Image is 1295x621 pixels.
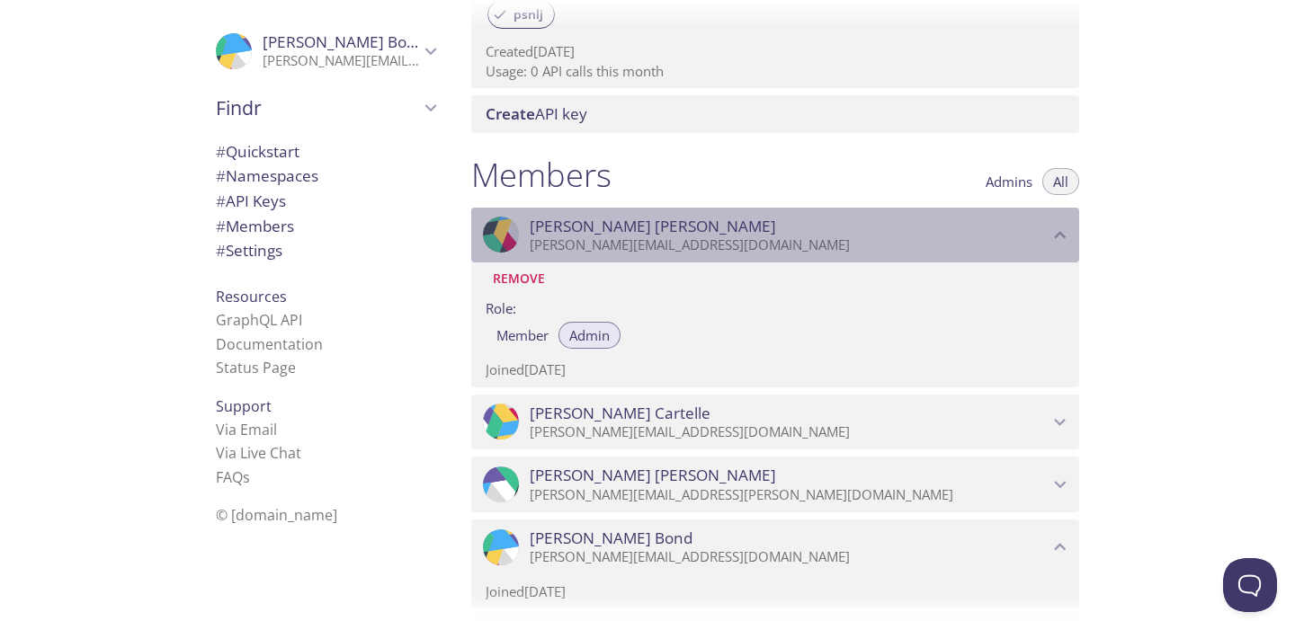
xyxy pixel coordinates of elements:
div: Maria Cartelle [471,395,1079,450]
div: Members [201,214,450,239]
p: Joined [DATE] [486,582,1065,601]
div: Create API Key [471,95,1079,133]
span: [PERSON_NAME] [PERSON_NAME] [530,217,776,236]
h1: Members [471,155,612,195]
label: Role: [486,294,1065,320]
div: Rosie Bond [201,22,450,81]
div: Findr [201,84,450,131]
span: # [216,240,226,261]
span: s [243,467,250,487]
div: Daniel Vega [471,457,1079,512]
span: Settings [216,240,282,261]
div: Team Settings [201,238,450,263]
span: Resources [216,287,287,306]
span: [PERSON_NAME] [PERSON_NAME] [530,466,776,485]
span: # [216,191,226,211]
button: Member [486,322,559,349]
span: Quickstart [216,141,299,162]
span: # [216,141,226,162]
iframe: Help Scout Beacon - Open [1223,558,1277,612]
div: Jenny James [471,208,1079,263]
div: Namespaces [201,164,450,189]
div: Rosie Bond [471,519,1079,575]
a: Via Live Chat [216,443,301,463]
a: FAQ [216,467,250,487]
button: All [1042,168,1079,195]
span: Namespaces [216,165,318,186]
p: Joined [DATE] [486,360,1065,379]
div: Quickstart [201,139,450,164]
span: API Keys [216,191,286,211]
span: [PERSON_NAME] Cartelle [530,404,710,423]
p: [PERSON_NAME][EMAIL_ADDRESS][DOMAIN_NAME] [263,52,419,70]
div: API Keys [201,189,450,214]
button: Admins [975,168,1043,195]
span: Members [216,216,294,236]
p: Usage: 0 API calls this month [486,62,1065,81]
p: [PERSON_NAME][EMAIL_ADDRESS][DOMAIN_NAME] [530,236,1049,254]
span: © [DOMAIN_NAME] [216,505,337,525]
span: Remove [493,268,545,289]
span: Create [486,103,535,124]
p: [PERSON_NAME][EMAIL_ADDRESS][PERSON_NAME][DOMAIN_NAME] [530,486,1049,504]
button: Remove [486,264,552,293]
p: Created [DATE] [486,42,1065,61]
button: Admin [558,322,621,349]
p: [PERSON_NAME][EMAIL_ADDRESS][DOMAIN_NAME] [530,548,1049,566]
span: Support [216,396,272,416]
span: # [216,165,226,186]
p: [PERSON_NAME][EMAIL_ADDRESS][DOMAIN_NAME] [530,423,1049,441]
span: API key [486,103,587,124]
a: GraphQL API [216,310,302,330]
span: [PERSON_NAME] Bond [530,528,692,548]
span: [PERSON_NAME] Bond [263,31,425,52]
span: # [216,216,226,236]
a: Via Email [216,420,277,439]
a: Documentation [216,334,323,354]
span: Findr [216,95,419,120]
a: Status Page [216,358,296,377]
